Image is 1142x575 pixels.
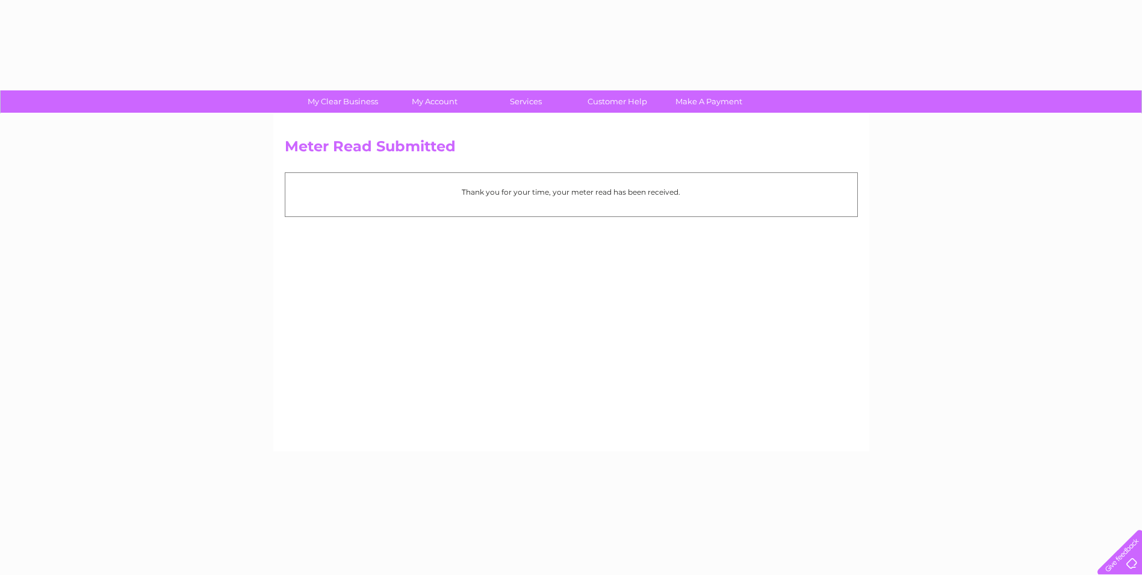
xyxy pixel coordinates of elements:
[293,90,393,113] a: My Clear Business
[291,186,851,198] p: Thank you for your time, your meter read has been received.
[659,90,759,113] a: Make A Payment
[285,138,858,161] h2: Meter Read Submitted
[568,90,667,113] a: Customer Help
[476,90,576,113] a: Services
[385,90,484,113] a: My Account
